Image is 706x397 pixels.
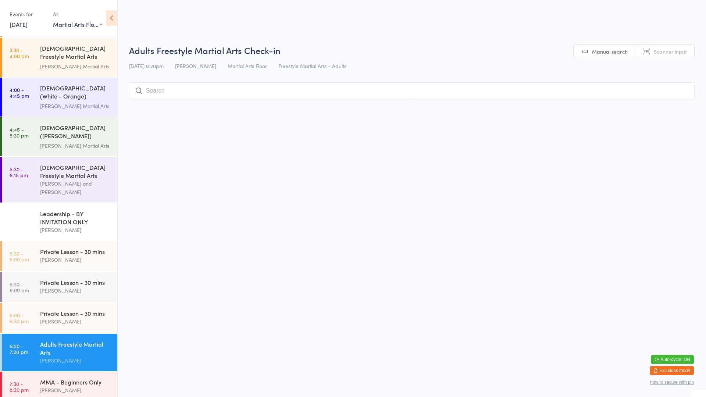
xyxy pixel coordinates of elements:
a: 6:20 -7:20 pmAdults Freestyle Martial Arts[PERSON_NAME] [2,334,117,371]
time: 4:00 - 4:45 pm [10,87,29,99]
div: MMA - Beginners Only [40,378,111,386]
div: [DEMOGRAPHIC_DATA] ([PERSON_NAME]) Freestyle Martial Arts [40,124,111,142]
time: 7:30 - 8:30 pm [10,381,29,393]
span: [PERSON_NAME] [175,62,216,69]
div: [PERSON_NAME] and [PERSON_NAME] [40,179,111,196]
button: Auto-cycle: ON [651,355,694,364]
time: 5:30 - 6:00 pm [10,250,29,262]
span: Scanner input [654,48,687,55]
div: [PERSON_NAME] Martial Arts [40,62,111,71]
time: 5:30 - 6:15 pm [10,166,28,178]
div: At [53,8,103,20]
span: [DATE] 6:20pm [129,62,164,69]
time: 5:30 - 6:00 pm [10,281,29,293]
time: 3:30 - 4:00 pm [10,47,29,59]
a: [DATE] [10,20,28,28]
span: Manual search [592,48,628,55]
a: 5:30 -6:15 pm[DEMOGRAPHIC_DATA] Freestyle Martial Arts[PERSON_NAME] and [PERSON_NAME] [2,157,117,203]
div: [PERSON_NAME] Martial Arts [40,102,111,110]
div: [PERSON_NAME] [40,317,111,326]
div: Events for [10,8,46,20]
div: [PERSON_NAME] [40,226,111,234]
a: 5:30 -6:00 pmLeadership - BY INVITATION ONLY[PERSON_NAME] [2,203,117,240]
div: [PERSON_NAME] Martial Arts [40,142,111,150]
time: 6:20 - 7:20 pm [10,343,28,355]
div: [PERSON_NAME] [40,255,111,264]
span: Freestyle Martial Arts - Adults [278,62,346,69]
span: Martial Arts Floor [228,62,267,69]
div: Private Lesson - 30 mins [40,309,111,317]
button: Exit kiosk mode [650,366,694,375]
div: [DEMOGRAPHIC_DATA] (White - Orange) Freestyle Martial Arts [40,84,111,102]
a: 4:00 -4:45 pm[DEMOGRAPHIC_DATA] (White - Orange) Freestyle Martial Arts[PERSON_NAME] Martial Arts [2,78,117,117]
time: 5:30 - 6:00 pm [10,212,29,224]
div: [DEMOGRAPHIC_DATA] Freestyle Martial Arts [40,163,111,179]
input: Search [129,82,695,99]
div: Martial Arts Floor [53,20,103,28]
a: 6:00 -6:30 pmPrivate Lesson - 30 mins[PERSON_NAME] [2,303,117,333]
time: 6:00 - 6:30 pm [10,312,29,324]
div: [PERSON_NAME] [40,286,111,295]
a: 3:30 -4:00 pm[DEMOGRAPHIC_DATA] Freestyle Martial Arts (Little Heroes)[PERSON_NAME] Martial Arts [2,38,117,77]
div: [DEMOGRAPHIC_DATA] Freestyle Martial Arts (Little Heroes) [40,44,111,62]
a: 5:30 -6:00 pmPrivate Lesson - 30 mins[PERSON_NAME] [2,272,117,302]
a: 5:30 -6:00 pmPrivate Lesson - 30 mins[PERSON_NAME] [2,241,117,271]
div: Adults Freestyle Martial Arts [40,340,111,356]
div: Private Lesson - 30 mins [40,247,111,255]
a: 4:45 -5:30 pm[DEMOGRAPHIC_DATA] ([PERSON_NAME]) Freestyle Martial Arts[PERSON_NAME] Martial Arts [2,117,117,156]
h2: Adults Freestyle Martial Arts Check-in [129,44,695,56]
div: Private Lesson - 30 mins [40,278,111,286]
div: [PERSON_NAME] [40,356,111,365]
time: 4:45 - 5:30 pm [10,126,29,138]
button: how to secure with pin [650,380,694,385]
div: Leadership - BY INVITATION ONLY [40,210,111,226]
div: [PERSON_NAME] [40,386,111,394]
